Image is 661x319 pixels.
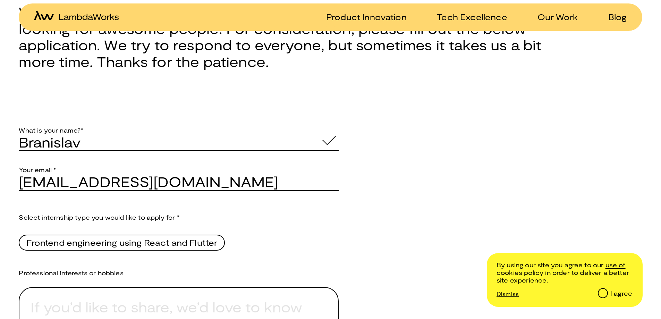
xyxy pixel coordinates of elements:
p: Select internship type you would like to apply for * [19,213,339,221]
a: Tech Excellence [429,12,507,22]
a: home-icon [34,11,119,23]
span: Frontend engineering using React and Flutter [26,237,217,249]
input: your@email.com [19,174,339,190]
a: Our Work [529,12,578,22]
p: What is your name?* [19,111,339,134]
p: Our Work [537,12,578,22]
p: Blog [608,12,627,22]
p: Tech Excellence [437,12,507,22]
p: By using our site you agree to our in order to deliver a better site experience. [497,261,632,284]
p: Product Innovation [326,12,407,22]
a: /cookie-and-privacy-policy [497,261,626,276]
h4: We're excited that you're interested in working with us — we're always looking for awesome people... [19,4,546,70]
input: Your name [19,134,339,151]
p: Professional interests or hobbies [19,254,339,277]
a: Product Innovation [318,12,407,22]
p: Your email * [19,151,339,174]
a: Blog [600,12,627,22]
p: Dismiss [497,291,519,297]
div: I agree [610,290,632,297]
